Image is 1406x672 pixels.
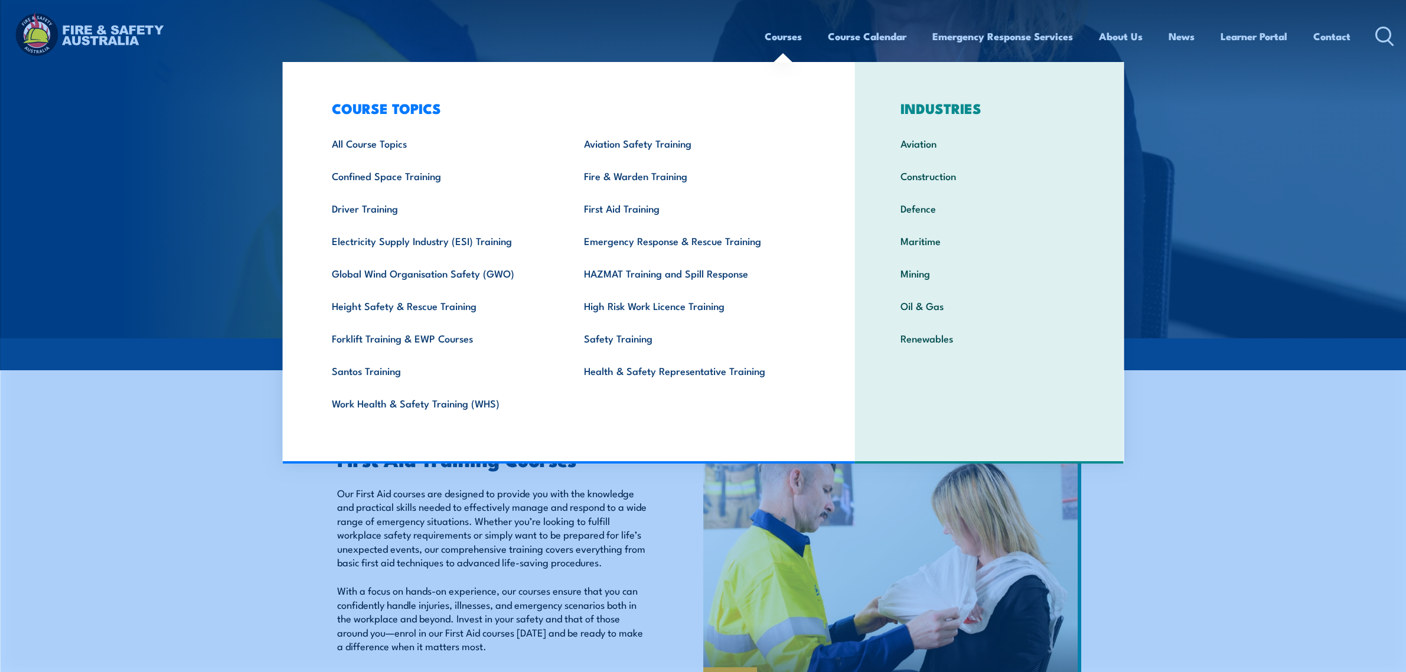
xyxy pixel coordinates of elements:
p: Our First Aid courses are designed to provide you with the knowledge and practical skills needed ... [337,486,649,569]
a: News [1169,21,1195,52]
a: Global Wind Organisation Safety (GWO) [314,257,566,289]
a: Aviation [882,127,1097,159]
a: HAZMAT Training and Spill Response [566,257,818,289]
a: Maritime [882,224,1097,257]
a: Health & Safety Representative Training [566,354,818,387]
a: Emergency Response & Rescue Training [566,224,818,257]
a: Construction [882,159,1097,192]
a: Contact [1313,21,1350,52]
a: Emergency Response Services [932,21,1073,52]
a: Aviation Safety Training [566,127,818,159]
a: About Us [1099,21,1143,52]
a: Renewables [882,322,1097,354]
a: Mining [882,257,1097,289]
a: Driver Training [314,192,566,224]
a: Safety Training [566,322,818,354]
h2: First Aid Training Courses [337,451,649,467]
a: Santos Training [314,354,566,387]
a: Learner Portal [1221,21,1287,52]
a: High Risk Work Licence Training [566,289,818,322]
a: Courses [765,21,802,52]
a: First Aid Training [566,192,818,224]
p: With a focus on hands-on experience, our courses ensure that you can confidently handle injuries,... [337,583,649,653]
a: Confined Space Training [314,159,566,192]
a: Course Calendar [828,21,906,52]
a: Fire & Warden Training [566,159,818,192]
a: Oil & Gas [882,289,1097,322]
a: Work Health & Safety Training (WHS) [314,387,566,419]
a: All Course Topics [314,127,566,159]
h3: INDUSTRIES [882,100,1097,116]
a: Forklift Training & EWP Courses [314,322,566,354]
h3: COURSE TOPICS [314,100,818,116]
a: Defence [882,192,1097,224]
a: Height Safety & Rescue Training [314,289,566,322]
a: Electricity Supply Industry (ESI) Training [314,224,566,257]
